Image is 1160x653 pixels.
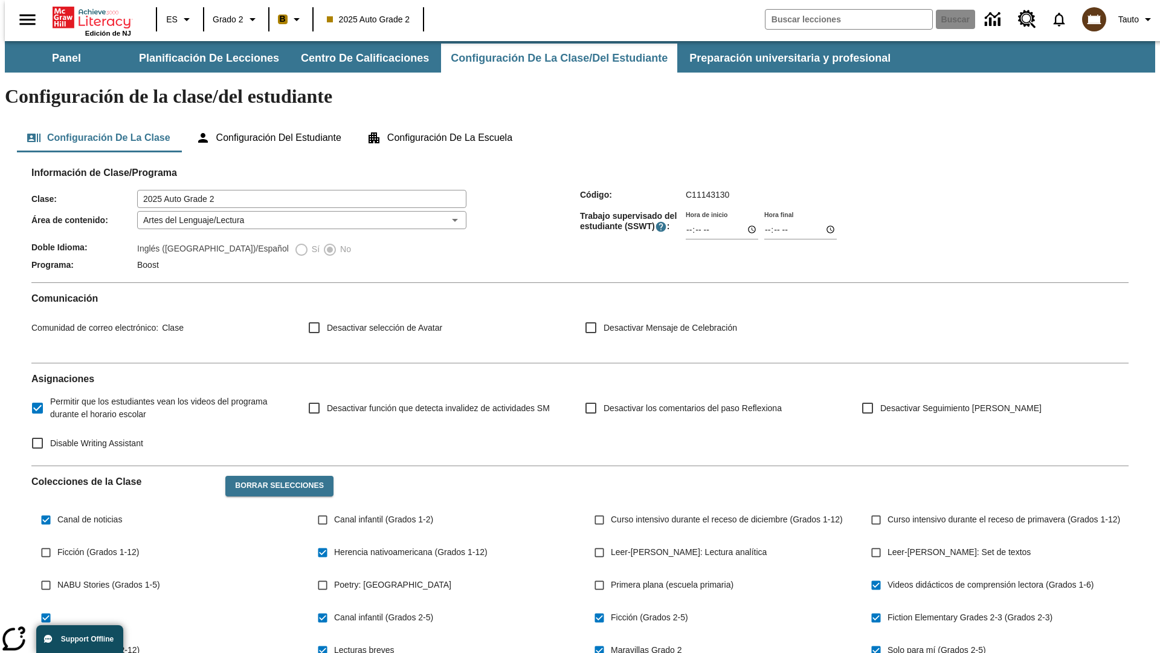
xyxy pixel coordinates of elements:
span: Leer-[PERSON_NAME]: Set de textos [888,546,1031,559]
span: Doble Idioma : [31,242,137,252]
span: Desactivar Mensaje de Celebración [604,322,737,334]
span: Poetry: [GEOGRAPHIC_DATA] [334,579,451,591]
span: Canal infantil (Grados 2-5) [334,611,433,624]
div: Configuración de la clase/del estudiante [17,123,1143,152]
button: Configuración de la clase [17,123,180,152]
span: Permitir que los estudiantes vean los videos del programa durante el horario escolar [50,395,289,421]
img: avatar image [1082,7,1106,31]
button: Perfil/Configuración [1113,8,1160,30]
h2: Asignaciones [31,373,1129,385]
button: Support Offline [36,625,123,653]
h1: Configuración de la clase/del estudiante [5,85,1155,108]
span: Área de contenido : [31,215,137,225]
span: Canal infantil (Grados 1-2) [334,513,433,526]
button: Configuración del estudiante [186,123,351,152]
span: Edición de NJ [85,30,131,37]
span: Herencia nativoamericana (Grados 1-12) [334,546,488,559]
div: Información de Clase/Programa [31,179,1129,273]
span: Primera plana (escuela primaria) [611,579,733,591]
a: Portada [53,5,131,30]
button: Lenguaje: ES, Selecciona un idioma [161,8,199,30]
label: Hora de inicio [686,210,727,219]
div: Artes del Lenguaje/Lectura [137,211,466,229]
span: 2025 Auto Grade 2 [327,13,410,26]
button: Preparación universitaria y profesional [680,44,900,73]
h2: Información de Clase/Programa [31,167,1129,178]
span: Grado 2 [213,13,243,26]
span: Clase [158,323,184,333]
span: NABU Stories (Grados 1-5) [57,579,160,591]
button: Boost El color de la clase es anaranjado claro. Cambiar el color de la clase. [273,8,309,30]
div: Subbarra de navegación [5,44,901,73]
div: Comunicación [31,293,1129,353]
span: Curso intensivo durante el receso de diciembre (Grados 1-12) [611,513,843,526]
span: Leer-[PERSON_NAME]: Lectura analítica [611,546,767,559]
a: Centro de recursos, Se abrirá en una pestaña nueva. [1011,3,1043,36]
button: Grado: Grado 2, Elige un grado [208,8,265,30]
label: Hora final [764,210,793,219]
label: Inglés ([GEOGRAPHIC_DATA])/Español [137,242,289,257]
a: Notificaciones [1043,4,1075,35]
span: Trabajo supervisado del estudiante (SSWT) : [580,211,686,233]
span: Comunidad de correo electrónico : [31,323,158,333]
button: El Tiempo Supervisado de Trabajo Estudiantil es el período durante el cual los estudiantes pueden... [655,221,667,233]
span: Desactivar los comentarios del paso Reflexiona [604,402,782,415]
span: Desactivar función que detecta invalidez de actividades SM [327,402,550,415]
button: Abrir el menú lateral [10,2,45,37]
div: Portada [53,4,131,37]
button: Borrar selecciones [225,476,333,496]
button: Planificación de lecciones [129,44,289,73]
span: Canal de noticias [57,513,122,526]
input: Buscar campo [765,10,932,29]
span: No [337,243,351,256]
span: Support Offline [61,635,114,643]
span: Curso intensivo durante el receso de primavera (Grados 1-12) [888,513,1120,526]
button: Panel [6,44,127,73]
span: Fiction Elementary Grades 2-3 (Grados 2-3) [888,611,1052,624]
span: Disable Writing Assistant [50,437,143,450]
h2: Colecciones de la Clase [31,476,216,487]
span: Código : [580,190,686,200]
span: C11143130 [686,190,729,200]
span: Tauto [1118,13,1139,26]
button: Escoja un nuevo avatar [1075,4,1113,35]
button: Configuración de la escuela [357,123,522,152]
span: Ficción (Grados 1-12) [57,546,139,559]
span: Boost [137,260,159,270]
span: ES [166,13,178,26]
span: Ficción (Grados 2-5) [611,611,688,624]
div: Subbarra de navegación [5,41,1155,73]
span: B [280,11,286,27]
span: Videos didácticos de comprensión lectora (Grados 1-6) [888,579,1094,591]
button: Configuración de la clase/del estudiante [441,44,677,73]
span: Desactivar Seguimiento [PERSON_NAME] [880,402,1042,415]
button: Centro de calificaciones [291,44,439,73]
span: Desactivar selección de Avatar [327,322,442,334]
span: Sí [309,243,320,256]
span: Clase : [31,194,137,204]
h2: Comunicación [31,293,1129,304]
a: Centro de información [978,3,1011,36]
span: Programa : [31,260,137,270]
div: Asignaciones [31,373,1129,456]
input: Clase [137,190,466,208]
